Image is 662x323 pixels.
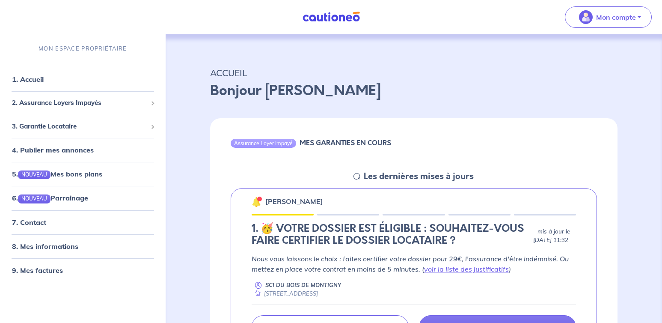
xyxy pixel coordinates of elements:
[210,81,617,101] p: Bonjour [PERSON_NAME]
[265,196,323,206] p: [PERSON_NAME]
[424,265,509,273] a: voir la liste des justificatifs
[533,227,576,245] p: - mis à jour le [DATE] 11:32
[3,238,162,255] div: 8. Mes informations
[39,45,127,53] p: MON ESPACE PROPRIÉTAIRE
[231,139,296,147] div: Assurance Loyer Impayé
[252,290,318,298] div: [STREET_ADDRESS]
[252,254,576,274] p: Nous vous laissons le choix : faites certifier votre dossier pour 29€, l'assurance d'être indémni...
[579,10,593,24] img: illu_account_valid_menu.svg
[12,218,46,227] a: 7. Contact
[3,95,162,111] div: 2. Assurance Loyers Impayés
[364,171,474,182] h5: Les dernières mises à jours
[12,266,63,275] a: 9. Mes factures
[12,75,44,84] a: 1. Accueil
[3,71,162,88] div: 1. Accueil
[3,214,162,231] div: 7. Contact
[3,141,162,159] div: 4. Publier mes annonces
[300,139,391,147] h6: MES GARANTIES EN COURS
[12,122,147,132] span: 3. Garantie Locataire
[3,118,162,135] div: 3. Garantie Locataire
[252,222,530,247] h4: 1. 🥳 VOTRE DOSSIER EST ÉLIGIBLE : SOUHAITEZ-VOUS FAIRE CERTIFIER LE DOSSIER LOCATAIRE ?
[12,194,88,202] a: 6.NOUVEAUParrainage
[252,197,262,207] img: 🔔
[3,165,162,182] div: 5.NOUVEAUMes bons plans
[12,170,102,178] a: 5.NOUVEAUMes bons plans
[210,65,617,81] p: ACCUEIL
[12,242,78,251] a: 8. Mes informations
[596,12,636,22] p: Mon compte
[12,146,94,154] a: 4. Publier mes annonces
[565,6,652,28] button: illu_account_valid_menu.svgMon compte
[12,98,147,108] span: 2. Assurance Loyers Impayés
[3,189,162,206] div: 6.NOUVEAUParrainage
[3,262,162,279] div: 9. Mes factures
[265,281,341,289] p: SCI DU BOIS DE MONTIGNY
[299,12,363,22] img: Cautioneo
[252,222,576,251] div: state: CERTIFICATION-CHOICE, Context: NEW,MAYBE-CERTIFICATE,ALONE,LESSOR-DOCUMENTS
